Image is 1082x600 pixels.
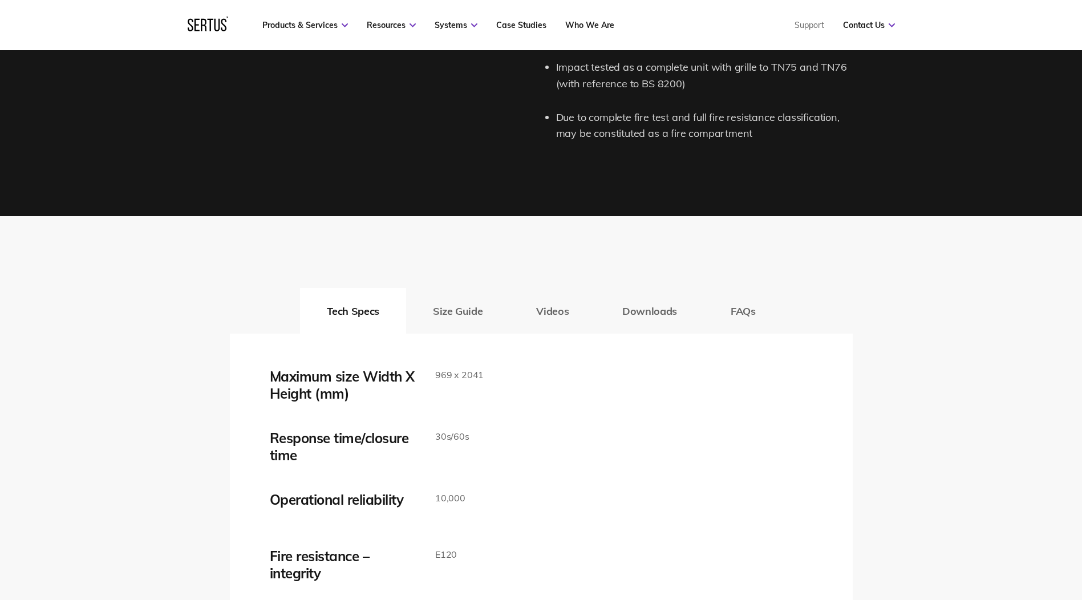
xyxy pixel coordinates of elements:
[1025,545,1082,600] iframe: Chat Widget
[496,20,546,30] a: Case Studies
[367,20,416,30] a: Resources
[270,491,418,508] div: Operational reliability
[262,20,348,30] a: Products & Services
[435,368,484,383] p: 969 x 2041
[704,288,783,334] button: FAQs
[556,59,853,92] li: Impact tested as a complete unit with grille to TN75 and TN76 (with reference to BS 8200)
[270,548,418,582] div: Fire resistance – integrity
[435,20,477,30] a: Systems
[509,288,595,334] button: Videos
[565,20,614,30] a: Who We Are
[406,288,509,334] button: Size Guide
[270,429,418,464] div: Response time/closure time
[556,110,853,143] li: Due to complete fire test and full fire resistance classification, may be constituted as a fire c...
[843,20,895,30] a: Contact Us
[435,491,465,506] p: 10,000
[795,20,824,30] a: Support
[595,288,704,334] button: Downloads
[270,368,418,402] div: Maximum size Width X Height (mm)
[435,548,457,562] p: E120
[435,429,469,444] p: 30s/60s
